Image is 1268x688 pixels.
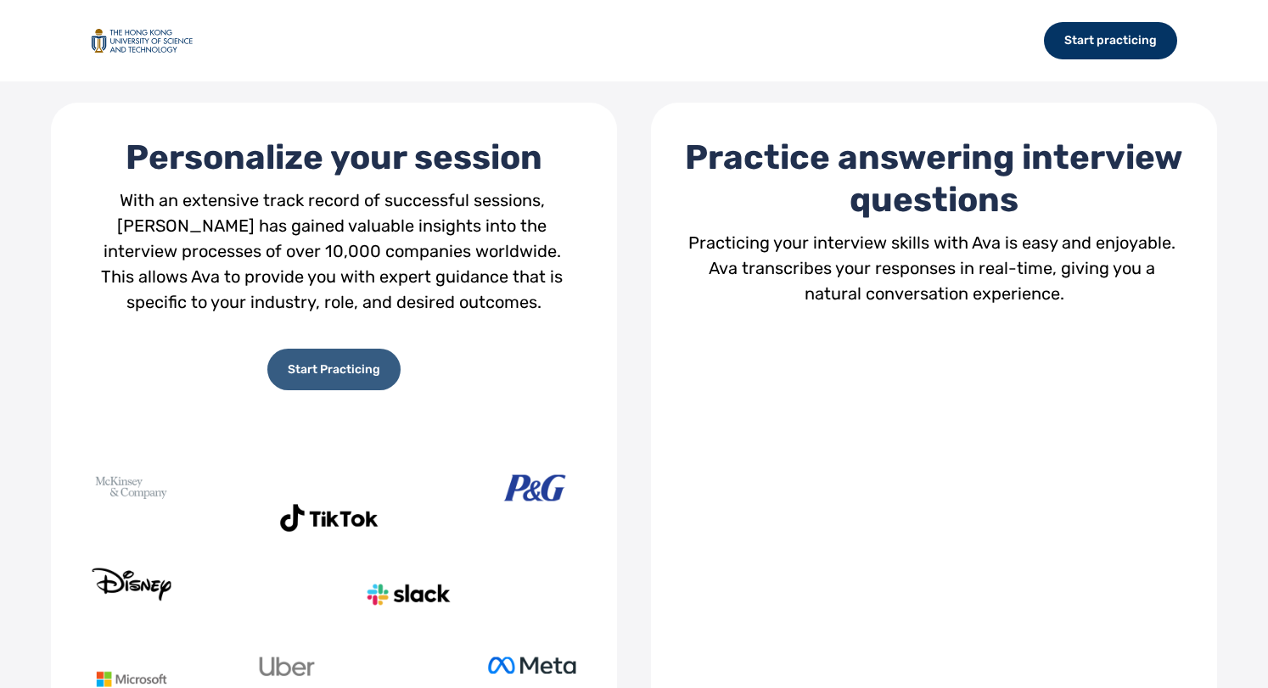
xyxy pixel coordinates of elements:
div: Personalize your session [85,137,583,179]
div: Start Practicing [267,349,401,390]
div: Practicing your interview skills with Ava is easy and enjoyable. Ava transcribes your responses i... [685,230,1183,306]
div: Practice answering interview questions [685,137,1183,221]
img: logo [91,29,193,53]
div: Start practicing [1044,22,1177,59]
div: With an extensive track record of successful sessions, [PERSON_NAME] has gained valuable insights... [85,187,583,315]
